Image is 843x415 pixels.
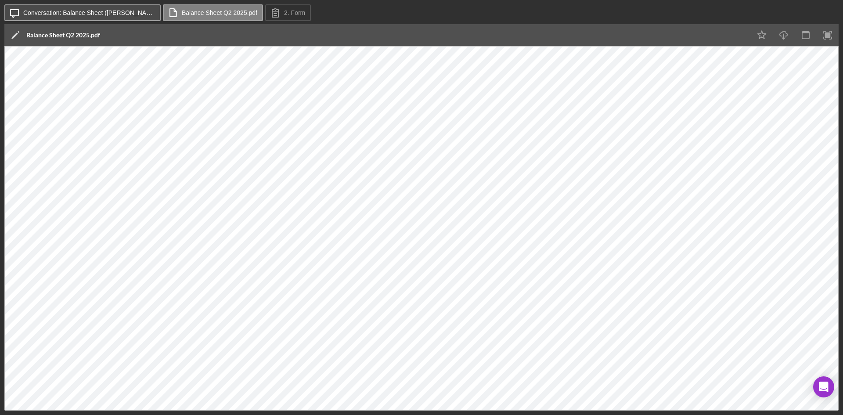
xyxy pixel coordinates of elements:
div: Open Intercom Messenger [813,376,834,397]
div: Balance Sheet Q2 2025.pdf [26,32,100,39]
label: Conversation: Balance Sheet ([PERSON_NAME]) [23,9,155,16]
button: 2. Form [265,4,311,21]
button: Balance Sheet Q2 2025.pdf [163,4,263,21]
button: Conversation: Balance Sheet ([PERSON_NAME]) [4,4,161,21]
label: 2. Form [284,9,305,16]
label: Balance Sheet Q2 2025.pdf [182,9,257,16]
